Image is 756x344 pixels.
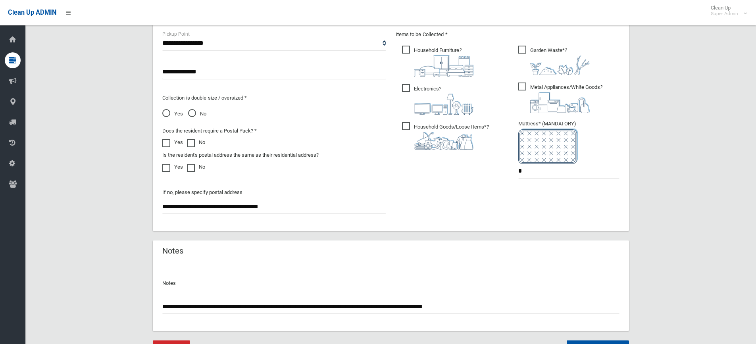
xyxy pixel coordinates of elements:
[153,243,193,259] header: Notes
[8,9,56,16] span: Clean Up ADMIN
[162,126,257,136] label: Does the resident require a Postal Pack? *
[530,84,602,113] i: ?
[518,83,602,113] span: Metal Appliances/White Goods
[530,47,590,75] i: ?
[414,86,473,115] i: ?
[518,121,619,164] span: Mattress* (MANDATORY)
[188,109,206,119] span: No
[187,162,205,172] label: No
[162,109,183,119] span: Yes
[396,30,619,39] p: Items to be Collected *
[162,188,242,197] label: If no, please specify postal address
[162,279,619,288] p: Notes
[187,138,205,147] label: No
[402,46,473,77] span: Household Furniture
[711,11,738,17] small: Super Admin
[162,93,386,103] p: Collection is double size / oversized *
[402,122,489,150] span: Household Goods/Loose Items*
[530,55,590,75] img: 4fd8a5c772b2c999c83690221e5242e0.png
[530,92,590,113] img: 36c1b0289cb1767239cdd3de9e694f19.png
[414,124,489,150] i: ?
[162,162,183,172] label: Yes
[162,138,183,147] label: Yes
[414,132,473,150] img: b13cc3517677393f34c0a387616ef184.png
[414,55,473,77] img: aa9efdbe659d29b613fca23ba79d85cb.png
[402,84,473,115] span: Electronics
[162,150,319,160] label: Is the resident's postal address the same as their residential address?
[414,47,473,77] i: ?
[414,94,473,115] img: 394712a680b73dbc3d2a6a3a7ffe5a07.png
[518,46,590,75] span: Garden Waste*
[518,129,578,164] img: e7408bece873d2c1783593a074e5cb2f.png
[707,5,746,17] span: Clean Up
